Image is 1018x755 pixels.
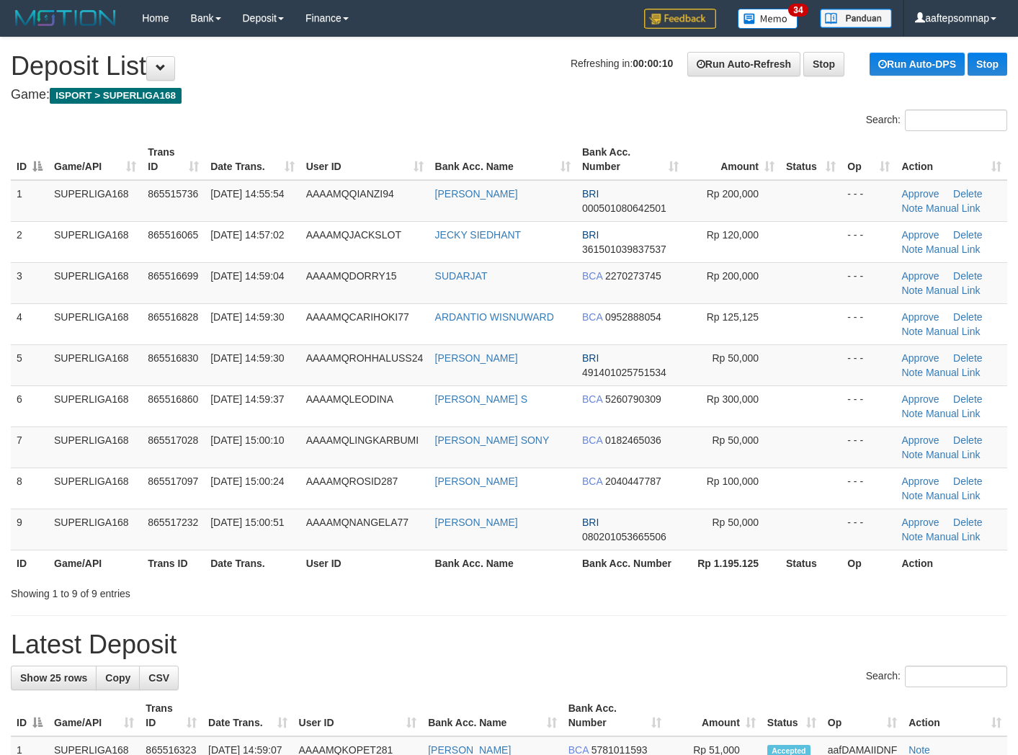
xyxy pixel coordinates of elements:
[901,517,939,528] a: Approve
[435,352,518,364] a: [PERSON_NAME]
[953,393,982,405] a: Delete
[605,311,661,323] span: Copy 0952888054 to clipboard
[684,550,780,576] th: Rp 1.195.125
[820,9,892,28] img: panduan.png
[953,270,982,282] a: Delete
[926,367,981,378] a: Manual Link
[429,139,576,180] th: Bank Acc. Name: activate to sort column ascending
[11,385,48,426] td: 6
[582,475,602,487] span: BCA
[306,393,393,405] span: AAAAMQLEODINA
[953,229,982,241] a: Delete
[738,9,798,29] img: Button%20Memo.svg
[576,550,684,576] th: Bank Acc. Number
[210,229,284,241] span: [DATE] 14:57:02
[48,344,142,385] td: SUPERLIGA168
[306,434,419,446] span: AAAAMQLINGKARBUMI
[901,311,939,323] a: Approve
[435,188,518,200] a: [PERSON_NAME]
[202,695,293,736] th: Date Trans.: activate to sort column ascending
[11,344,48,385] td: 5
[48,385,142,426] td: SUPERLIGA168
[48,509,142,550] td: SUPERLIGA168
[11,695,48,736] th: ID: activate to sort column descending
[300,139,429,180] th: User ID: activate to sort column ascending
[148,229,198,241] span: 865516065
[905,666,1007,687] input: Search:
[841,344,896,385] td: - - -
[953,517,982,528] a: Delete
[306,517,408,528] span: AAAAMQNANGELA77
[841,468,896,509] td: - - -
[11,221,48,262] td: 2
[896,139,1007,180] th: Action: activate to sort column ascending
[435,475,518,487] a: [PERSON_NAME]
[306,475,398,487] span: AAAAMQROSID287
[707,393,759,405] span: Rp 300,000
[306,352,424,364] span: AAAAMQROHHALUSS24
[582,188,599,200] span: BRI
[896,550,1007,576] th: Action
[901,449,923,460] a: Note
[11,468,48,509] td: 8
[905,110,1007,131] input: Search:
[582,367,666,378] span: Copy 491401025751534 to clipboard
[926,244,981,255] a: Manual Link
[841,221,896,262] td: - - -
[633,58,673,69] strong: 00:00:10
[11,509,48,550] td: 9
[210,352,284,364] span: [DATE] 14:59:30
[11,303,48,344] td: 4
[605,270,661,282] span: Copy 2270273745 to clipboard
[105,672,130,684] span: Copy
[563,695,668,736] th: Bank Acc. Number: activate to sort column ascending
[780,139,841,180] th: Status: activate to sort column ascending
[582,531,666,542] span: Copy 080201053665506 to clipboard
[435,517,518,528] a: [PERSON_NAME]
[605,393,661,405] span: Copy 5260790309 to clipboard
[48,468,142,509] td: SUPERLIGA168
[210,188,284,200] span: [DATE] 14:55:54
[148,311,198,323] span: 865516828
[684,139,780,180] th: Amount: activate to sort column ascending
[901,393,939,405] a: Approve
[866,666,1007,687] label: Search:
[707,229,759,241] span: Rp 120,000
[926,490,981,501] a: Manual Link
[48,221,142,262] td: SUPERLIGA168
[870,53,965,76] a: Run Auto-DPS
[605,475,661,487] span: Copy 2040447787 to clipboard
[788,4,808,17] span: 34
[926,326,981,337] a: Manual Link
[210,311,284,323] span: [DATE] 14:59:30
[210,475,284,487] span: [DATE] 15:00:24
[841,180,896,222] td: - - -
[435,393,527,405] a: [PERSON_NAME] S
[605,434,661,446] span: Copy 0182465036 to clipboard
[576,139,684,180] th: Bank Acc. Number: activate to sort column ascending
[11,630,1007,659] h1: Latest Deposit
[11,7,120,29] img: MOTION_logo.png
[712,352,759,364] span: Rp 50,000
[148,352,198,364] span: 865516830
[435,270,488,282] a: SUDARJAT
[210,434,284,446] span: [DATE] 15:00:10
[48,180,142,222] td: SUPERLIGA168
[582,244,666,255] span: Copy 361501039837537 to clipboard
[148,270,198,282] span: 865516699
[11,426,48,468] td: 7
[901,490,923,501] a: Note
[953,475,982,487] a: Delete
[11,262,48,303] td: 3
[582,270,602,282] span: BCA
[435,229,522,241] a: JECKY SIEDHANT
[968,53,1007,76] a: Stop
[822,695,903,736] th: Op: activate to sort column ascending
[901,285,923,296] a: Note
[901,326,923,337] a: Note
[210,270,284,282] span: [DATE] 14:59:04
[901,434,939,446] a: Approve
[582,311,602,323] span: BCA
[48,262,142,303] td: SUPERLIGA168
[148,672,169,684] span: CSV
